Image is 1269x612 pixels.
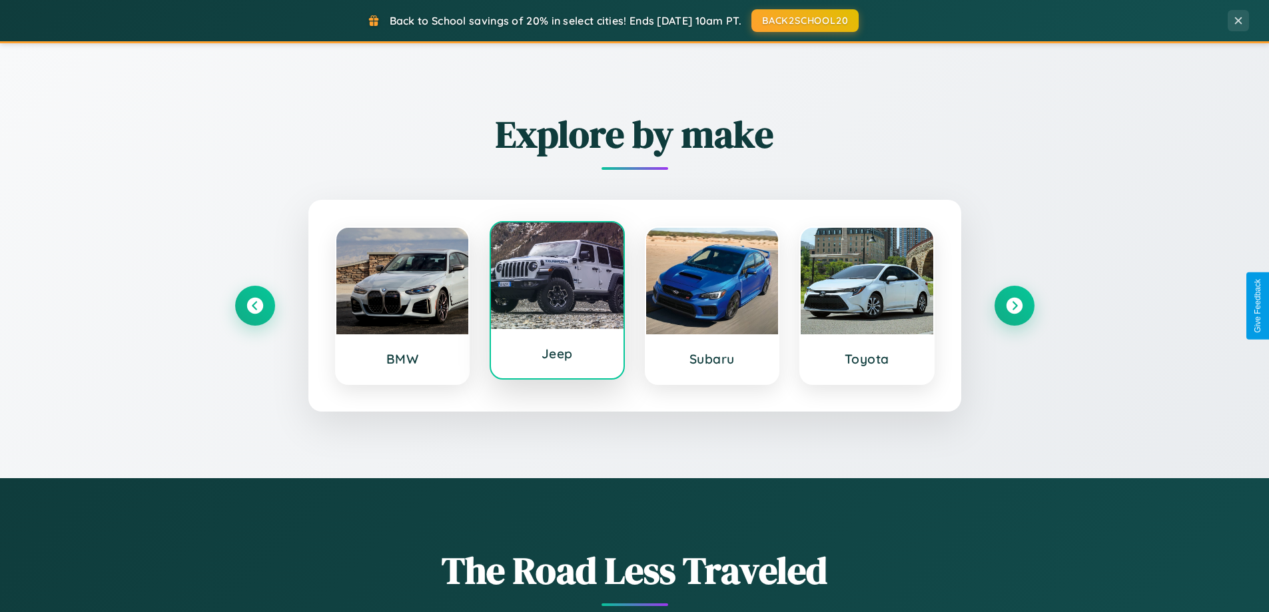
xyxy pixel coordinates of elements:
button: BACK2SCHOOL20 [751,9,859,32]
h2: Explore by make [235,109,1035,160]
div: Give Feedback [1253,279,1262,333]
h3: Toyota [814,351,920,367]
h3: Subaru [659,351,765,367]
span: Back to School savings of 20% in select cities! Ends [DATE] 10am PT. [390,14,741,27]
h1: The Road Less Traveled [235,545,1035,596]
h3: BMW [350,351,456,367]
h3: Jeep [504,346,610,362]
